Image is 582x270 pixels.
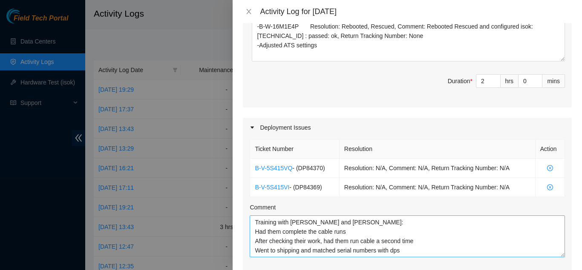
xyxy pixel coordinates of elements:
div: Duration [448,76,473,86]
label: Comment [250,203,276,212]
td: Resolution: N/A, Comment: N/A, Return Tracking Number: N/A [340,159,536,178]
textarea: Comment [252,20,565,61]
span: close [245,8,252,15]
div: Deployment Issues [243,118,572,137]
th: Action [536,139,565,159]
a: B-V-5S415VQ [255,165,292,171]
td: Resolution: N/A, Comment: N/A, Return Tracking Number: N/A [340,178,536,197]
span: caret-right [250,125,255,130]
a: B-V-5S415VI [255,184,289,191]
div: mins [542,74,565,88]
th: Resolution [340,139,536,159]
textarea: Comment [250,215,565,257]
span: close-circle [540,184,560,190]
th: Ticket Number [250,139,339,159]
span: close-circle [540,165,560,171]
span: - ( DP84369 ) [289,184,322,191]
span: - ( DP84370 ) [292,165,325,171]
div: hrs [501,74,519,88]
button: Close [243,8,255,16]
div: Activity Log for [DATE] [260,7,572,16]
